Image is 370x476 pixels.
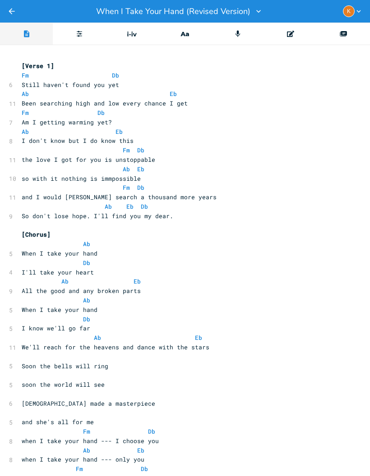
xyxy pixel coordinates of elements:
[112,71,119,79] span: Db
[123,165,130,173] span: Ab
[22,118,112,126] span: Am I getting warming yet?
[22,268,94,276] span: I'll take your heart
[22,324,90,332] span: I know we'll go far
[96,7,250,15] span: When I Take Your Hand (Revised Version)
[22,71,29,79] span: Fm
[343,5,355,17] div: kenleyknotes
[22,306,97,314] span: When I take your hand
[141,202,148,211] span: Db
[83,427,90,435] span: Fm
[123,146,130,154] span: Fm
[148,427,155,435] span: Db
[94,334,101,342] span: Ab
[22,437,159,445] span: when I take your hand --- I choose you
[22,109,29,117] span: Fm
[22,193,217,201] span: and I would [PERSON_NAME] search a thousand more years
[22,156,155,164] span: the love I got for you is unstoppable
[123,183,130,192] span: Fm
[22,99,188,107] span: Been searching high and low every chance I get
[83,296,90,304] span: Ab
[105,202,112,211] span: Ab
[134,277,141,285] span: Eb
[137,183,144,192] span: Db
[22,380,105,389] span: soon the world will see
[126,202,134,211] span: Eb
[137,165,144,173] span: Eb
[22,418,94,426] span: and she's all for me
[195,334,202,342] span: Eb
[22,81,119,89] span: Still haven't found you yet
[116,128,123,136] span: Eb
[76,465,83,473] span: Fm
[22,137,134,145] span: I don't know but I do know this
[22,128,29,136] span: Ab
[22,212,173,220] span: So don't lose hope. I'll find you my dear.
[83,240,90,248] span: Ab
[343,5,363,17] button: K
[22,455,144,463] span: when I take your hand --- only you
[22,62,54,70] span: [Verse 1]
[22,174,141,183] span: so with it nothing is immpossible
[22,343,209,351] span: We'll reach for the heavens and dance with the stars
[83,315,90,323] span: Db
[141,465,148,473] span: Db
[97,109,105,117] span: Db
[22,399,155,407] span: [DEMOGRAPHIC_DATA] made a masterpiece
[83,446,90,454] span: Ab
[137,446,144,454] span: Eb
[61,277,69,285] span: Ab
[22,249,97,257] span: When I take your hand
[22,230,51,238] span: [Chorus]
[22,287,141,295] span: All the good and any broken parts
[22,90,29,98] span: Ab
[137,146,144,154] span: Db
[170,90,177,98] span: Eb
[22,362,108,370] span: Soon the bells will ring
[83,259,90,267] span: Db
